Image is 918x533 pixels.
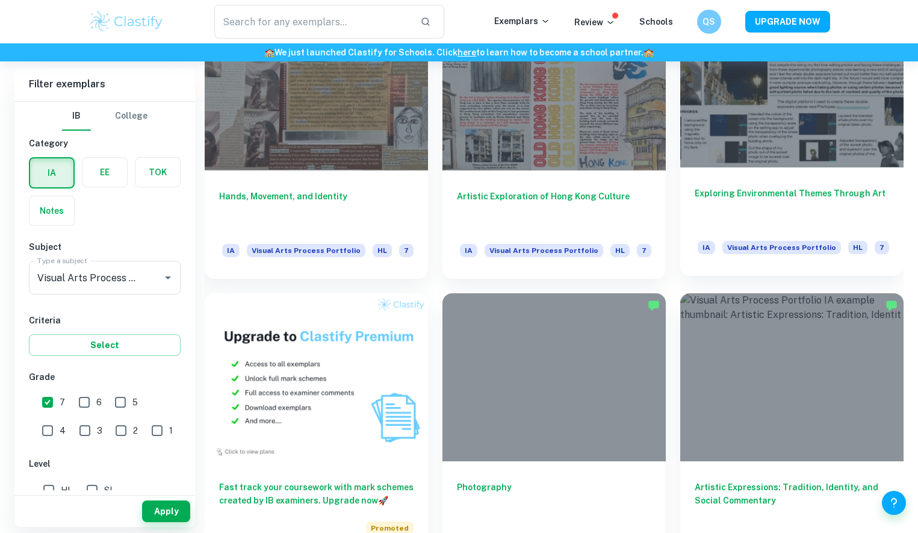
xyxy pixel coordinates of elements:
[14,67,195,101] h6: Filter exemplars
[88,10,165,34] img: Clastify logo
[848,241,867,254] span: HL
[698,241,715,254] span: IA
[637,244,651,257] span: 7
[115,102,147,131] button: College
[29,334,181,356] button: Select
[722,241,841,254] span: Visual Arts Process Portfolio
[169,424,173,437] span: 1
[219,190,414,229] h6: Hands, Movement, and Identity
[610,244,630,257] span: HL
[648,299,660,311] img: Marked
[30,158,73,187] button: IA
[882,491,906,515] button: Help and Feedback
[29,240,181,254] h6: Subject
[29,457,181,470] h6: Level
[29,137,181,150] h6: Category
[442,3,666,279] a: Artistic Exploration of Hong Kong CultureIAVisual Arts Process PortfolioHL7
[695,481,889,520] h6: Artistic Expressions: Tradition, Identity, and Social Commentary
[29,196,74,225] button: Notes
[457,48,476,57] a: here
[160,269,176,286] button: Open
[378,496,388,505] span: 🚀
[680,3,904,279] a: Exploring Environmental Themes Through ArtIAVisual Arts Process PortfolioHL7
[97,424,102,437] span: 3
[745,11,830,33] button: UPGRADE NOW
[399,244,414,257] span: 7
[96,396,102,409] span: 6
[219,481,414,507] h6: Fast track your coursework with mark schemes created by IB examiners. Upgrade now
[205,3,428,279] a: Hands, Movement, and IdentityIAVisual Arts Process PortfolioHL7
[61,484,72,497] span: HL
[373,244,392,257] span: HL
[135,158,180,187] button: TOK
[29,314,181,327] h6: Criteria
[264,48,274,57] span: 🏫
[60,396,65,409] span: 7
[37,255,87,266] label: Type a subject
[133,424,138,437] span: 2
[494,14,550,28] p: Exemplars
[702,15,716,28] h6: QS
[104,484,114,497] span: SL
[639,17,673,26] a: Schools
[460,244,477,257] span: IA
[62,102,147,131] div: Filter type choice
[2,46,916,59] h6: We just launched Clastify for Schools. Click to learn how to become a school partner.
[457,481,651,520] h6: Photography
[82,158,127,187] button: EE
[574,16,615,29] p: Review
[885,299,898,311] img: Marked
[62,102,91,131] button: IB
[875,241,889,254] span: 7
[222,244,240,257] span: IA
[644,48,654,57] span: 🏫
[247,244,365,257] span: Visual Arts Process Portfolio
[132,396,138,409] span: 5
[485,244,603,257] span: Visual Arts Process Portfolio
[457,190,651,229] h6: Artistic Exploration of Hong Kong Culture
[205,293,428,461] img: Thumbnail
[697,10,721,34] button: QS
[29,370,181,384] h6: Grade
[142,500,190,522] button: Apply
[60,424,66,437] span: 4
[695,187,889,226] h6: Exploring Environmental Themes Through Art
[214,5,411,39] input: Search for any exemplars...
